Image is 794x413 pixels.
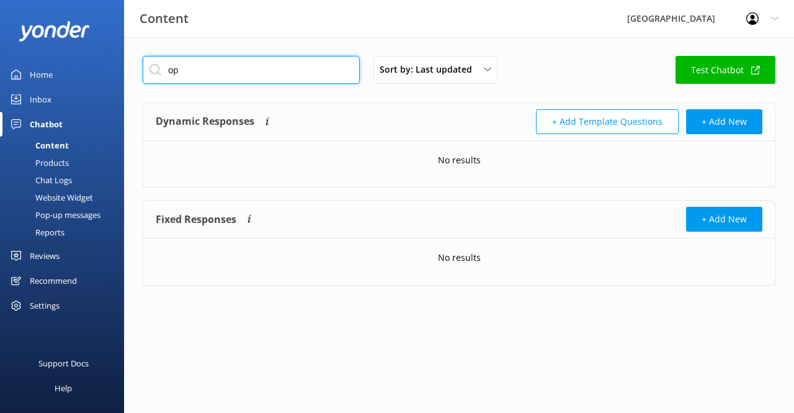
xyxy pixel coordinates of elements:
[536,109,679,134] button: + Add Template Questions
[30,268,77,293] div: Recommend
[7,137,69,154] div: Content
[30,243,60,268] div: Reviews
[438,153,481,167] p: No results
[140,9,189,29] h3: Content
[438,251,481,265] p: No results
[380,63,480,76] span: Sort by: Last updated
[30,293,60,318] div: Settings
[38,351,89,376] div: Support Docs
[55,376,72,401] div: Help
[7,206,100,224] div: Pop-up messages
[676,56,775,84] a: Test Chatbot
[7,189,124,206] a: Website Widget
[7,171,124,189] a: Chat Logs
[156,207,236,232] h4: Fixed Responses
[19,21,90,42] img: yonder-white-logo.png
[143,56,360,84] input: Search all Chatbot Content
[156,109,254,134] h4: Dynamic Responses
[7,189,93,206] div: Website Widget
[7,154,69,171] div: Products
[7,171,72,189] div: Chat Logs
[7,137,124,154] a: Content
[30,112,63,137] div: Chatbot
[686,207,762,232] button: + Add New
[30,87,51,112] div: Inbox
[30,62,53,87] div: Home
[686,109,762,134] button: + Add New
[7,224,65,241] div: Reports
[7,154,124,171] a: Products
[7,206,124,224] a: Pop-up messages
[7,224,124,241] a: Reports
